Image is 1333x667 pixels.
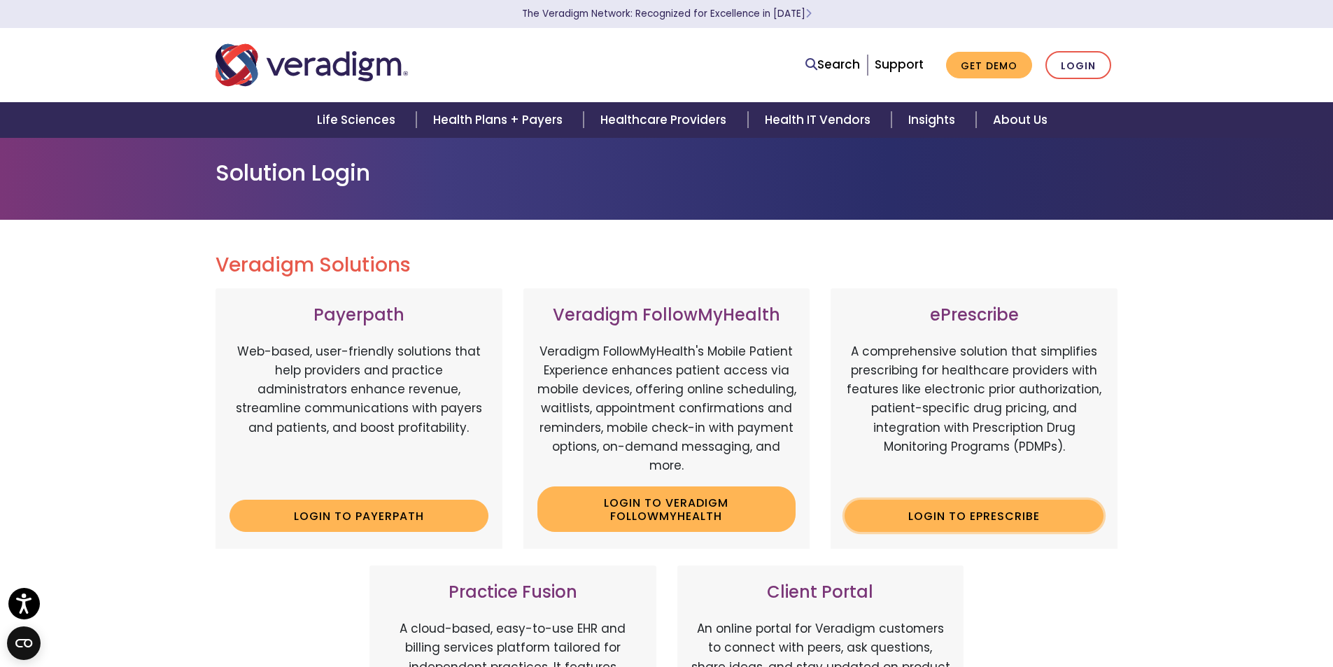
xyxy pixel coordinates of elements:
[748,102,891,138] a: Health IT Vendors
[1045,51,1111,80] a: Login
[976,102,1064,138] a: About Us
[522,7,812,20] a: The Veradigm Network: Recognized for Excellence in [DATE]Learn More
[416,102,584,138] a: Health Plans + Payers
[7,626,41,660] button: Open CMP widget
[230,342,488,489] p: Web-based, user-friendly solutions that help providers and practice administrators enhance revenu...
[875,56,924,73] a: Support
[537,305,796,325] h3: Veradigm FollowMyHealth
[216,253,1118,277] h2: Veradigm Solutions
[537,342,796,475] p: Veradigm FollowMyHealth's Mobile Patient Experience enhances patient access via mobile devices, o...
[216,160,1118,186] h1: Solution Login
[230,305,488,325] h3: Payerpath
[383,582,642,603] h3: Practice Fusion
[845,342,1103,489] p: A comprehensive solution that simplifies prescribing for healthcare providers with features like ...
[1235,625,1316,650] iframe: Drift Chat Widget
[805,55,860,74] a: Search
[584,102,747,138] a: Healthcare Providers
[300,102,416,138] a: Life Sciences
[946,52,1032,79] a: Get Demo
[691,582,950,603] h3: Client Portal
[230,500,488,532] a: Login to Payerpath
[845,305,1103,325] h3: ePrescribe
[845,500,1103,532] a: Login to ePrescribe
[805,7,812,20] span: Learn More
[216,42,408,88] img: Veradigm logo
[891,102,976,138] a: Insights
[537,486,796,532] a: Login to Veradigm FollowMyHealth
